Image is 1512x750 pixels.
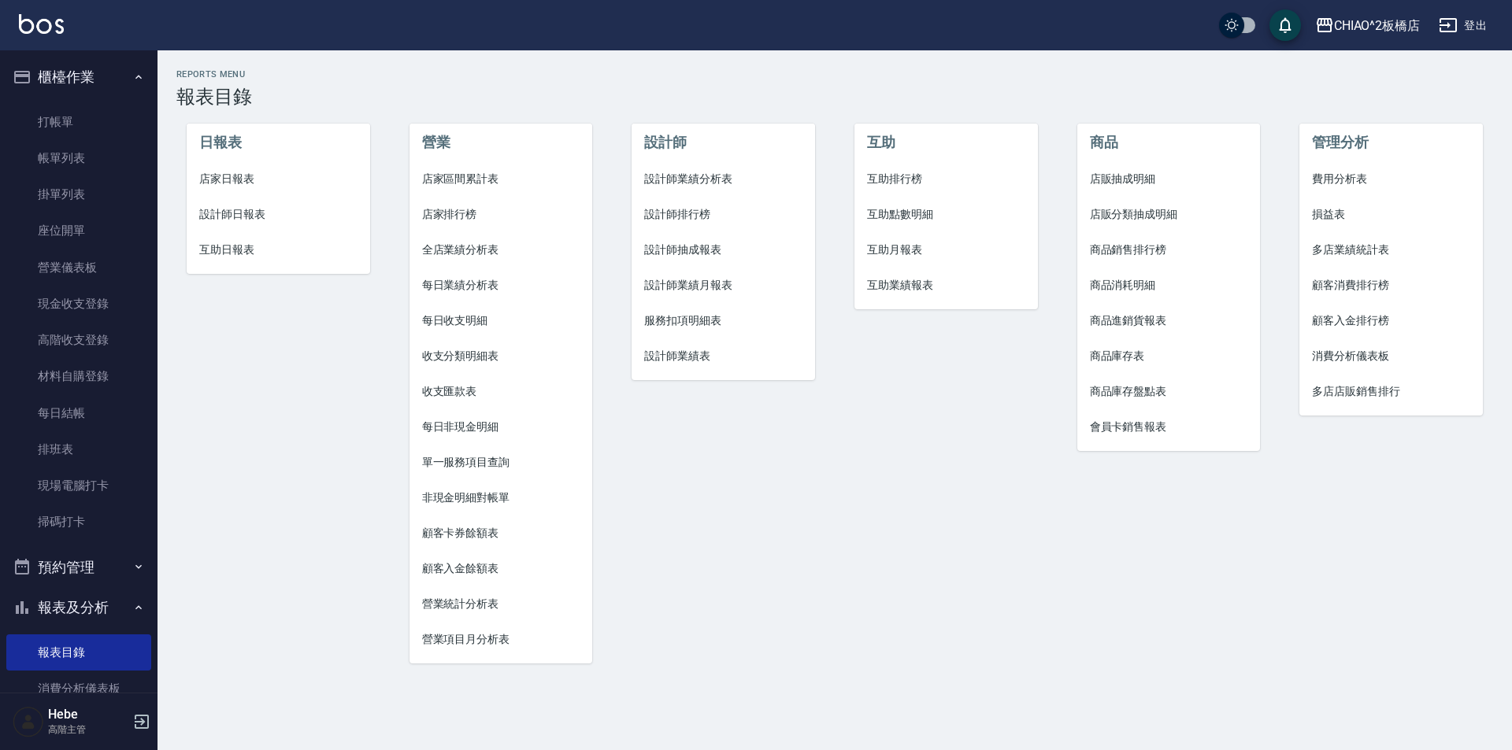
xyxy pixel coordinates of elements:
[1077,303,1261,338] a: 商品進銷貨報表
[409,232,593,268] a: 全店業績分析表
[1312,277,1470,294] span: 顧客消費排行榜
[48,707,128,722] h5: Hebe
[6,57,151,98] button: 櫃檯作業
[854,268,1038,303] a: 互助業績報表
[409,586,593,622] a: 營業統計分析表
[409,515,593,551] a: 顧客卡券餘額表
[422,454,580,471] span: 單一服務項目查詢
[644,277,802,294] span: 設計師業績月報表
[422,277,580,294] span: 每日業績分析表
[644,242,802,258] span: 設計師抽成報表
[409,197,593,232] a: 店家排行榜
[6,504,151,540] a: 掃碼打卡
[1077,374,1261,409] a: 商品庫存盤點表
[644,206,802,223] span: 設計師排行榜
[644,348,802,364] span: 設計師業績表
[854,232,1038,268] a: 互助月報表
[1077,338,1261,374] a: 商品庫存表
[422,206,580,223] span: 店家排行榜
[6,140,151,176] a: 帳單列表
[422,242,580,258] span: 全店業績分析表
[422,490,580,506] span: 非現金明細對帳單
[1312,383,1470,400] span: 多店店販銷售排行
[13,706,44,737] img: Person
[6,671,151,707] a: 消費分析儀表板
[1309,9,1427,42] button: CHIAO^2板橋店
[6,547,151,588] button: 預約管理
[422,525,580,541] span: 顧客卡券餘額表
[644,312,802,329] span: 服務扣項明細表
[632,232,815,268] a: 設計師抽成報表
[409,622,593,657] a: 營業項目月分析表
[422,596,580,612] span: 營業統計分析表
[632,338,815,374] a: 設計師業績表
[632,197,815,232] a: 設計師排行榜
[1299,232,1483,268] a: 多店業績統計表
[854,197,1038,232] a: 互助點數明細
[422,171,580,187] span: 店家區間累計表
[409,124,593,161] li: 營業
[409,374,593,409] a: 收支匯款表
[422,419,580,435] span: 每日非現金明細
[1077,161,1261,197] a: 店販抽成明細
[6,467,151,504] a: 現場電腦打卡
[632,268,815,303] a: 設計師業績月報表
[422,631,580,648] span: 營業項目月分析表
[1090,171,1248,187] span: 店販抽成明細
[1312,206,1470,223] span: 損益表
[187,232,370,268] a: 互助日報表
[6,322,151,358] a: 高階收支登錄
[1312,171,1470,187] span: 費用分析表
[1077,268,1261,303] a: 商品消耗明細
[1312,348,1470,364] span: 消費分析儀表板
[854,124,1038,161] li: 互助
[1299,374,1483,409] a: 多店店販銷售排行
[1312,242,1470,258] span: 多店業績統計表
[632,124,815,161] li: 設計師
[6,587,151,628] button: 報表及分析
[187,197,370,232] a: 設計師日報表
[6,358,151,394] a: 材料自購登錄
[6,176,151,212] a: 掛單列表
[867,171,1025,187] span: 互助排行榜
[1090,277,1248,294] span: 商品消耗明細
[409,338,593,374] a: 收支分類明細表
[409,445,593,480] a: 單一服務項目查詢
[422,383,580,400] span: 收支匯款表
[1269,9,1301,41] button: save
[1299,124,1483,161] li: 管理分析
[19,14,64,34] img: Logo
[1299,303,1483,338] a: 顧客入金排行榜
[199,206,358,223] span: 設計師日報表
[48,722,128,737] p: 高階主管
[1077,197,1261,232] a: 店販分類抽成明細
[644,171,802,187] span: 設計師業績分析表
[199,242,358,258] span: 互助日報表
[409,161,593,197] a: 店家區間累計表
[632,161,815,197] a: 設計師業績分析表
[6,104,151,140] a: 打帳單
[632,303,815,338] a: 服務扣項明細表
[6,286,151,322] a: 現金收支登錄
[409,303,593,338] a: 每日收支明細
[176,69,1493,79] h2: Reports Menu
[1299,338,1483,374] a: 消費分析儀表板
[422,312,580,329] span: 每日收支明細
[1299,197,1483,232] a: 損益表
[1432,11,1493,40] button: 登出
[867,277,1025,294] span: 互助業績報表
[422,560,580,577] span: 顧客入金餘額表
[1090,312,1248,329] span: 商品進銷貨報表
[1090,383,1248,400] span: 商品庫存盤點表
[199,171,358,187] span: 店家日報表
[1077,409,1261,445] a: 會員卡銷售報表
[1090,348,1248,364] span: 商品庫存表
[1090,242,1248,258] span: 商品銷售排行榜
[1299,268,1483,303] a: 顧客消費排行榜
[6,395,151,431] a: 每日結帳
[187,161,370,197] a: 店家日報表
[1090,206,1248,223] span: 店販分類抽成明細
[409,268,593,303] a: 每日業績分析表
[867,242,1025,258] span: 互助月報表
[409,480,593,515] a: 非現金明細對帳單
